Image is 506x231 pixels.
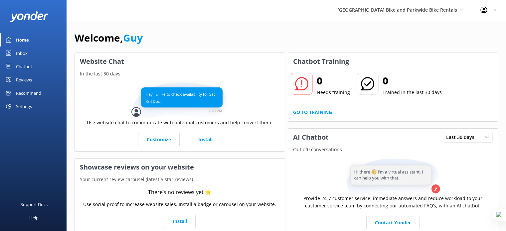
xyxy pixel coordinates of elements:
div: Chatbot [16,60,32,73]
p: In the last 30 days [75,70,285,77]
p: Use website chat to communicate with potential customers and help convert them. [87,119,272,126]
h2: 0 [383,73,442,89]
p: Out of 0 conversations [288,146,498,153]
p: Provide 24-7 customer service, immediate answers and reduce workload to your customer service tea... [293,195,493,210]
div: Settings [16,100,32,113]
h1: Welcome, [75,30,143,46]
h3: Chatbot Training [288,53,354,70]
h3: Website Chat [75,53,285,70]
a: Install [164,215,196,228]
a: Guy [123,31,143,45]
p: Trained in the last 30 days [383,89,442,96]
div: Recommend [16,86,41,100]
a: Install [190,133,221,146]
div: Home [16,33,29,47]
div: Reviews [16,73,32,86]
h3: Showcase reviews on your website [75,159,285,176]
a: Contact Yonder [366,216,420,229]
h2: 0 [317,73,350,89]
h3: AI Chatbot [288,129,334,146]
img: yonder-white-logo.png [10,11,48,22]
p: Needs training [317,89,350,96]
p: Your current review carousel (latest 5 star reviews) [75,176,285,183]
span: Last 30 days [446,134,478,141]
img: conversation... [131,82,228,119]
img: assistant... [345,159,441,195]
span: [GEOGRAPHIC_DATA] Bike and Parkwide Bike Rentals [337,7,457,13]
div: Help [29,211,39,224]
div: Inbox [16,47,28,60]
a: Customize [138,133,180,146]
div: There’s no reviews yet ⭐ [148,188,212,197]
p: Use social proof to increase website sales. Install a badge or carousel on your website. [83,201,276,208]
div: Support Docs [21,198,48,211]
a: Go to Training [293,109,332,116]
